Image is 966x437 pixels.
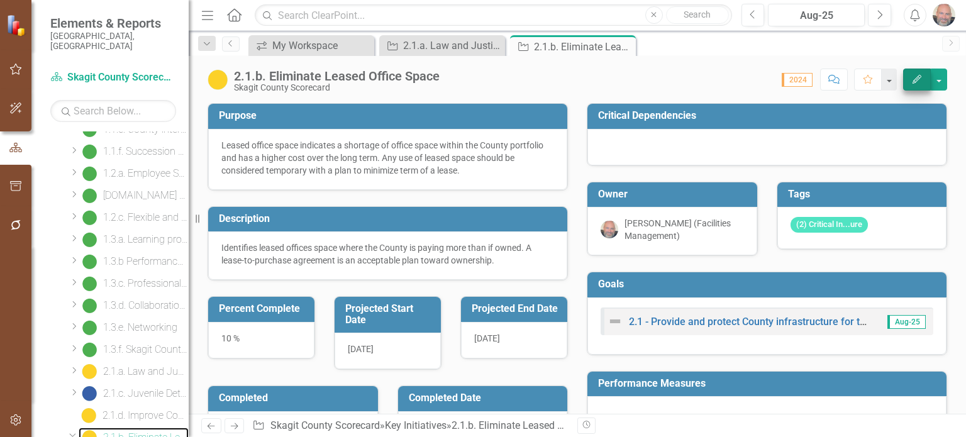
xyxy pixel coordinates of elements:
[887,315,926,329] span: Aug-25
[272,38,371,53] div: My Workspace
[598,378,940,389] h3: Performance Measures
[625,217,744,242] div: [PERSON_NAME] (Facilities Management)
[933,4,955,26] img: Ken Hansen
[684,9,711,19] span: Search
[50,16,176,31] span: Elements & Reports
[208,70,228,90] img: Caution
[82,386,97,401] img: No Information
[474,333,500,343] span: [DATE]
[403,38,502,53] div: 2.1.a. Law and Justice Campus
[50,100,176,122] input: Search Below...
[50,31,176,52] small: [GEOGRAPHIC_DATA], [GEOGRAPHIC_DATA]
[103,344,189,355] div: 1.3.f. Skagit County WEESK Training
[608,314,623,329] img: Not Defined
[385,419,447,431] a: Key Initiatives
[82,166,97,181] img: On Target
[666,6,729,24] button: Search
[103,212,189,223] div: 1.2.c. Flexible and Alternative Work Schedule Policy
[103,190,189,201] div: [DOMAIN_NAME] Life Balance Policy
[219,303,308,314] h3: Percent Complete
[598,189,751,200] h3: Owner
[472,303,561,314] h3: Projected End Date
[219,392,372,404] h3: Completed
[79,296,189,316] a: 1.3.d. Collaboration project
[103,278,189,289] div: 1.3.c. Professional development program
[103,256,189,267] div: 1.3.b Performance Evaluation and Training
[103,168,189,179] div: 1.2.a. Employee Satisfaction Survey
[79,252,189,272] a: 1.3.b Performance Evaluation and Training
[79,384,189,404] a: 2.1.c. Juvenile Detention Facility
[79,230,189,250] a: 1.3.a. Learning program
[788,189,941,200] h3: Tags
[409,392,562,404] h3: Completed Date
[348,344,374,354] span: [DATE]
[791,217,868,233] span: (2) Critical In...ure
[82,188,97,203] img: On Target
[82,364,97,379] img: Caution
[252,419,568,433] div: » »
[79,274,189,294] a: 1.3.c. Professional development program
[219,110,561,121] h3: Purpose
[82,144,97,159] img: On Target
[79,163,189,184] a: 1.2.a. Employee Satisfaction Survey
[82,232,97,247] img: On Target
[252,38,371,53] a: My Workspace
[103,146,189,157] div: 1.1.f. Succession planning
[255,4,731,26] input: Search ClearPoint...
[221,241,554,267] p: Identifies leased offices space where the County is paying more than if owned. A lease-to-purchas...
[598,110,940,121] h3: Critical Dependencies
[82,342,97,357] img: On Target
[534,39,633,55] div: 2.1.b. Eliminate Leased Office Space
[270,419,380,431] a: Skagit County Scorecard
[81,408,96,423] img: Caution
[598,279,940,290] h3: Goals
[234,69,440,83] div: 2.1.b. Eliminate Leased Office Space
[772,8,860,23] div: Aug-25
[782,73,813,87] span: 2024
[103,388,189,399] div: 2.1.c. Juvenile Detention Facility
[82,298,97,313] img: On Target
[768,4,865,26] button: Aug-25
[208,322,314,358] div: 10 %
[103,410,189,421] div: 2.1.d. Improve Cook Road LOS MP 1.86 - 5.63
[221,139,554,177] p: Leased office space indicates a shortage of office space within the County portfolio and has a hi...
[103,366,189,377] div: 2.1.a. Law and Justice Campus
[79,318,177,338] a: 1.3.e. Networking
[82,276,97,291] img: On Target
[345,303,435,325] h3: Projected Start Date
[382,38,502,53] a: 2.1.a. Law and Justice Campus
[78,406,189,426] a: 2.1.d. Improve Cook Road LOS MP 1.86 - 5.63
[82,254,97,269] img: On Target
[452,419,613,431] div: 2.1.b. Eliminate Leased Office Space
[219,213,561,224] h3: Description
[79,141,189,162] a: 1.1.f. Succession planning
[103,300,189,311] div: 1.3.d. Collaboration project
[50,70,176,85] a: Skagit County Scorecard
[79,340,189,360] a: 1.3.f. Skagit County WEESK Training
[5,13,29,37] img: ClearPoint Strategy
[234,83,440,92] div: Skagit County Scorecard
[103,322,177,333] div: 1.3.e. Networking
[601,221,618,238] img: Ken Hansen
[103,234,189,245] div: 1.3.a. Learning program
[79,207,189,228] a: 1.2.c. Flexible and Alternative Work Schedule Policy
[82,210,97,225] img: On Target
[79,362,189,382] a: 2.1.a. Law and Justice Campus
[82,320,97,335] img: On Target
[79,185,189,206] a: [DOMAIN_NAME] Life Balance Policy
